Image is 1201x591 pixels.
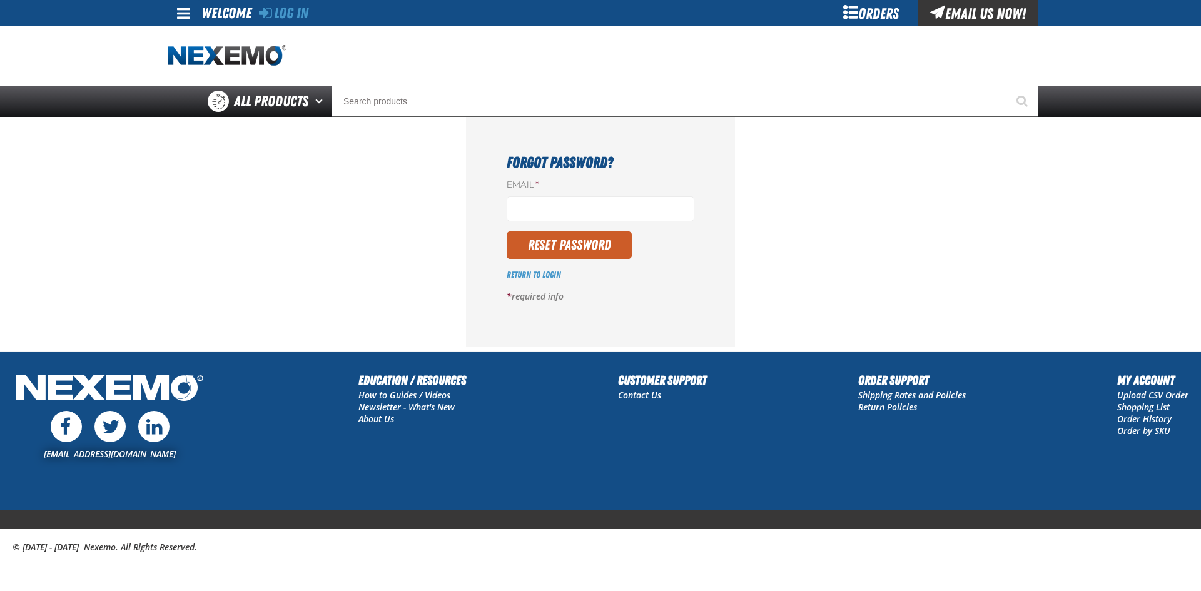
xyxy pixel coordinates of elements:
a: How to Guides / Videos [358,389,450,401]
h2: Order Support [858,371,966,390]
h2: My Account [1117,371,1188,390]
a: Log In [259,4,308,22]
img: Nexemo Logo [13,371,207,408]
label: Email [507,179,694,191]
button: Start Searching [1007,86,1038,117]
input: Search [332,86,1038,117]
a: Upload CSV Order [1117,389,1188,401]
a: Return to Login [507,270,561,280]
p: required info [507,291,694,303]
a: Order History [1117,413,1172,425]
img: Nexemo logo [168,45,286,67]
a: Shipping Rates and Policies [858,389,966,401]
a: Return Policies [858,401,917,413]
button: Reset Password [507,231,632,259]
a: [EMAIL_ADDRESS][DOMAIN_NAME] [44,448,176,460]
a: Order by SKU [1117,425,1170,437]
a: Home [168,45,286,67]
a: Contact Us [618,389,661,401]
a: Shopping List [1117,401,1170,413]
span: All Products [234,90,308,113]
h2: Customer Support [618,371,707,390]
h2: Education / Resources [358,371,466,390]
button: Open All Products pages [311,86,332,117]
a: Newsletter - What's New [358,401,455,413]
a: About Us [358,413,394,425]
h1: Forgot Password? [507,151,694,174]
